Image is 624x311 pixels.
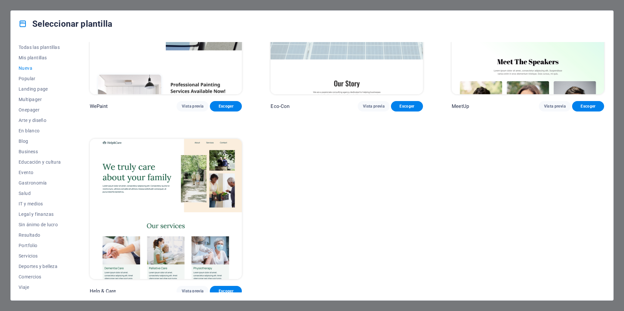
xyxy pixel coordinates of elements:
[90,139,242,279] img: Help & Care
[19,264,61,269] span: Deportes y belleza
[19,73,61,84] button: Popular
[19,94,61,105] button: Multipager
[19,157,61,167] button: Educación y cultura
[19,240,61,251] button: Portfolio
[19,199,61,209] button: IT y medios
[539,101,571,111] button: Vista previa
[19,63,61,73] button: Nueva
[19,76,61,81] span: Popular
[177,101,209,111] button: Vista previa
[19,42,61,52] button: Todas las plantillas
[19,86,61,92] span: Landing page
[271,103,289,110] p: Eco-Con
[177,286,209,296] button: Vista previa
[215,289,237,294] span: Escoger
[19,251,61,261] button: Servicios
[182,104,203,109] span: Vista previa
[19,84,61,94] button: Landing page
[19,105,61,115] button: Onepager
[19,191,61,196] span: Salud
[19,243,61,248] span: Portfolio
[19,128,61,133] span: En blanco
[19,146,61,157] button: Business
[19,107,61,112] span: Onepager
[452,103,469,110] p: MeetUp
[577,104,599,109] span: Escoger
[19,209,61,219] button: Legal y finanzas
[182,289,203,294] span: Vista previa
[19,285,61,290] span: Viaje
[19,159,61,165] span: Educación y cultura
[19,167,61,178] button: Evento
[19,219,61,230] button: Sin ánimo de lucro
[19,66,61,71] span: Nueva
[210,101,242,111] button: Escoger
[19,97,61,102] span: Multipager
[19,222,61,227] span: Sin ánimo de lucro
[19,201,61,206] span: IT y medios
[19,212,61,217] span: Legal y finanzas
[19,272,61,282] button: Comercios
[210,286,242,296] button: Escoger
[215,104,237,109] span: Escoger
[391,101,423,111] button: Escoger
[19,126,61,136] button: En blanco
[19,55,61,60] span: Mis plantillas
[19,232,61,238] span: Resultado
[19,52,61,63] button: Mis plantillas
[19,19,112,29] h4: Seleccionar plantilla
[19,136,61,146] button: Blog
[358,101,390,111] button: Vista previa
[572,101,604,111] button: Escoger
[19,45,61,50] span: Todas las plantillas
[19,139,61,144] span: Blog
[19,118,61,123] span: Arte y diseño
[19,180,61,185] span: Gastronomía
[544,104,566,109] span: Vista previa
[19,170,61,175] span: Evento
[19,178,61,188] button: Gastronomía
[19,149,61,154] span: Business
[19,188,61,199] button: Salud
[19,230,61,240] button: Resultado
[19,253,61,259] span: Servicios
[363,104,384,109] span: Vista previa
[19,115,61,126] button: Arte y diseño
[396,104,418,109] span: Escoger
[19,274,61,279] span: Comercios
[90,288,116,294] p: Help & Care
[90,103,108,110] p: WePaint
[19,282,61,292] button: Viaje
[19,261,61,272] button: Deportes y belleza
